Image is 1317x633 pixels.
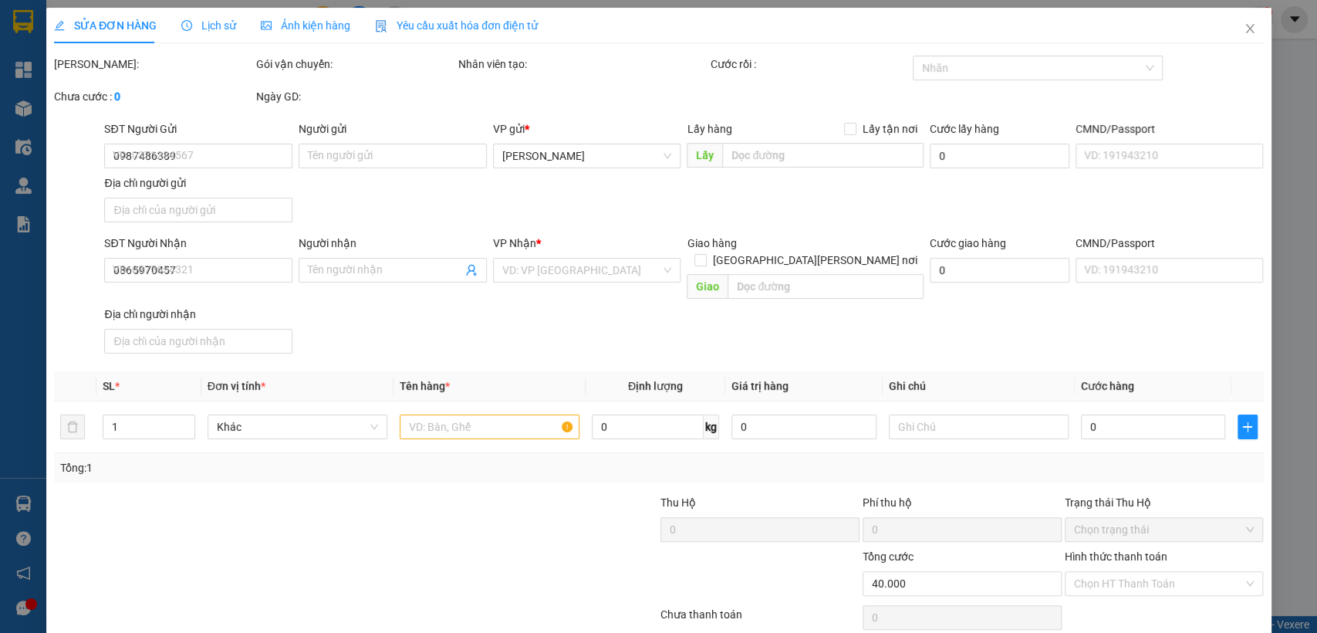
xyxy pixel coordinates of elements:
[181,19,236,32] span: Lịch sử
[659,606,861,633] div: Chưa thanh toán
[261,19,350,32] span: Ảnh kiện hàng
[54,56,253,73] div: [PERSON_NAME]:
[930,237,1006,249] label: Cước giao hàng
[103,380,115,392] span: SL
[465,264,478,276] span: user-add
[458,56,707,73] div: Nhân viên tạo:
[104,329,292,354] input: Địa chỉ của người nhận
[1228,8,1271,51] button: Close
[1064,550,1167,563] label: Hình thức thanh toán
[400,415,579,439] input: VD: Bàn, Ghế
[299,235,487,252] div: Người nhận
[687,237,736,249] span: Giao hàng
[114,90,120,103] b: 0
[1073,518,1254,541] span: Chọn trạng thái
[208,380,265,392] span: Đơn vị tính
[882,371,1074,401] th: Ghi chú
[628,380,683,392] span: Định lượng
[104,235,292,252] div: SĐT Người Nhận
[722,143,924,168] input: Dọc đường
[1064,494,1263,511] div: Trạng thái Thu Hộ
[888,415,1068,439] input: Ghi Chú
[104,198,292,222] input: Địa chỉ của người gửi
[1076,120,1264,137] div: CMND/Passport
[704,415,719,439] span: kg
[493,237,536,249] span: VP Nhận
[728,274,924,299] input: Dọc đường
[731,380,789,392] span: Giá trị hàng
[856,120,924,137] span: Lấy tận nơi
[54,20,65,31] span: edit
[862,494,1061,517] div: Phí thu hộ
[217,415,378,438] span: Khác
[1076,235,1264,252] div: CMND/Passport
[256,88,455,105] div: Ngày GD:
[1238,415,1257,439] button: plus
[104,120,292,137] div: SĐT Người Gửi
[60,415,85,439] button: delete
[493,120,681,137] div: VP gửi
[502,144,672,168] span: Lê Đại Hành
[687,143,722,168] span: Lấy
[687,274,728,299] span: Giao
[375,19,538,32] span: Yêu cầu xuất hóa đơn điện tử
[1080,380,1133,392] span: Cước hàng
[707,252,924,269] span: [GEOGRAPHIC_DATA][PERSON_NAME] nơi
[687,123,731,135] span: Lấy hàng
[375,20,387,32] img: icon
[930,258,1069,283] input: Cước giao hàng
[299,120,487,137] div: Người gửi
[930,123,999,135] label: Cước lấy hàng
[400,380,450,392] span: Tên hàng
[181,20,192,31] span: clock-circle
[1238,421,1256,433] span: plus
[660,496,695,509] span: Thu Hộ
[60,459,509,476] div: Tổng: 1
[711,56,910,73] div: Cước rồi :
[104,174,292,191] div: Địa chỉ người gửi
[104,306,292,323] div: Địa chỉ người nhận
[930,144,1069,168] input: Cước lấy hàng
[54,88,253,105] div: Chưa cước :
[1243,22,1255,35] span: close
[261,20,272,31] span: picture
[862,550,913,563] span: Tổng cước
[54,19,157,32] span: SỬA ĐƠN HÀNG
[256,56,455,73] div: Gói vận chuyển:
